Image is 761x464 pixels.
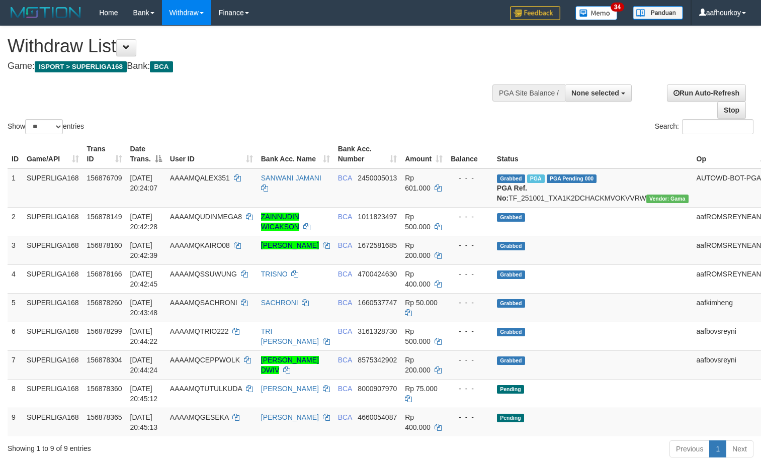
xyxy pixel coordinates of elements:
[257,140,334,168] th: Bank Acc. Name: activate to sort column ascending
[166,140,257,168] th: User ID: activate to sort column ascending
[358,270,397,278] span: Copy 4700424630 to clipboard
[261,299,298,307] a: SACHRONI
[87,213,122,221] span: 156878149
[405,299,438,307] span: Rp 50.000
[8,61,497,71] h4: Game: Bank:
[493,140,693,168] th: Status
[358,174,397,182] span: Copy 2450005013 to clipboard
[130,174,158,192] span: [DATE] 20:24:07
[130,413,158,431] span: [DATE] 20:45:13
[87,385,122,393] span: 156878360
[8,207,23,236] td: 2
[338,385,352,393] span: BCA
[126,140,166,168] th: Date Trans.: activate to sort column descending
[497,184,527,202] b: PGA Ref. No:
[451,240,489,250] div: - - -
[611,3,624,12] span: 34
[497,213,525,222] span: Grabbed
[451,326,489,336] div: - - -
[23,408,83,436] td: SUPERLIGA168
[497,242,525,250] span: Grabbed
[667,84,746,102] a: Run Auto-Refresh
[717,102,746,119] a: Stop
[358,356,397,364] span: Copy 8575342902 to clipboard
[23,264,83,293] td: SUPERLIGA168
[451,173,489,183] div: - - -
[497,356,525,365] span: Grabbed
[261,241,319,249] a: [PERSON_NAME]
[23,350,83,379] td: SUPERLIGA168
[358,327,397,335] span: Copy 3161328730 to clipboard
[682,119,753,134] input: Search:
[669,440,710,457] a: Previous
[571,89,619,97] span: None selected
[493,168,693,208] td: TF_251001_TXA1K2DCHACKMVOKVVRW
[23,140,83,168] th: Game/API: activate to sort column ascending
[338,241,352,249] span: BCA
[35,61,127,72] span: ISPORT > SUPERLIGA168
[358,385,397,393] span: Copy 8000907970 to clipboard
[510,6,560,20] img: Feedback.jpg
[130,299,158,317] span: [DATE] 20:43:48
[261,174,321,182] a: SANWANI JAMANI
[497,270,525,279] span: Grabbed
[83,140,126,168] th: Trans ID: activate to sort column ascending
[451,412,489,422] div: - - -
[405,174,431,192] span: Rp 601.000
[170,299,237,307] span: AAAAMQSACHRONI
[338,413,352,421] span: BCA
[87,270,122,278] span: 156878166
[23,322,83,350] td: SUPERLIGA168
[23,293,83,322] td: SUPERLIGA168
[338,356,352,364] span: BCA
[334,140,401,168] th: Bank Acc. Number: activate to sort column ascending
[405,327,431,345] span: Rp 500.000
[451,269,489,279] div: - - -
[170,270,237,278] span: AAAAMQSSUWUNG
[633,6,683,20] img: panduan.png
[130,356,158,374] span: [DATE] 20:44:24
[497,414,524,422] span: Pending
[358,241,397,249] span: Copy 1672581685 to clipboard
[497,385,524,394] span: Pending
[261,385,319,393] a: [PERSON_NAME]
[261,327,319,345] a: TRI [PERSON_NAME]
[8,439,309,453] div: Showing 1 to 9 of 9 entries
[261,356,319,374] a: [PERSON_NAME] DWIV
[497,299,525,308] span: Grabbed
[87,327,122,335] span: 156878299
[497,328,525,336] span: Grabbed
[655,119,753,134] label: Search:
[261,213,299,231] a: ZAINNUDIN WICAKSON
[447,140,493,168] th: Balance
[358,213,397,221] span: Copy 1011823497 to clipboard
[261,413,319,421] a: [PERSON_NAME]
[170,413,229,421] span: AAAAMQGESEKA
[405,213,431,231] span: Rp 500.000
[646,195,689,203] span: Vendor URL: https://trx31.1velocity.biz
[8,36,497,56] h1: Withdraw List
[401,140,447,168] th: Amount: activate to sort column ascending
[497,174,525,183] span: Grabbed
[338,213,352,221] span: BCA
[405,385,438,393] span: Rp 75.000
[8,236,23,264] td: 3
[405,413,431,431] span: Rp 400.000
[87,299,122,307] span: 156878260
[8,5,84,20] img: MOTION_logo.png
[492,84,565,102] div: PGA Site Balance /
[25,119,63,134] select: Showentries
[130,241,158,259] span: [DATE] 20:42:39
[8,264,23,293] td: 4
[8,119,84,134] label: Show entries
[150,61,173,72] span: BCA
[8,293,23,322] td: 5
[23,207,83,236] td: SUPERLIGA168
[23,379,83,408] td: SUPERLIGA168
[451,355,489,365] div: - - -
[87,413,122,421] span: 156878365
[87,241,122,249] span: 156878160
[358,413,397,421] span: Copy 4660054087 to clipboard
[451,298,489,308] div: - - -
[130,270,158,288] span: [DATE] 20:42:45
